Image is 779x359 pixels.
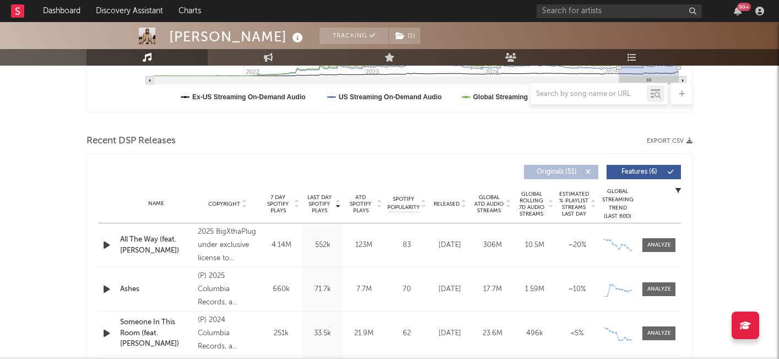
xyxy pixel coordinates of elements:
div: ~ 20 % [559,240,596,251]
div: Global Streaming Trend (Last 60D) [601,187,634,221]
div: [DATE] [431,328,468,339]
button: (1) [389,28,420,44]
div: 71.7k [305,284,340,295]
button: 99+ [734,7,742,15]
div: 21.9M [346,328,382,339]
input: Search for artists [537,4,702,18]
div: 660k [263,284,299,295]
span: Originals ( 51 ) [531,169,582,175]
button: Export CSV [647,138,693,144]
span: Global ATD Audio Streams [474,194,504,214]
div: 496k [516,328,553,339]
div: 2025 BigXthaPlug under exclusive license to UnitedMasters LLC [198,226,258,265]
div: 251k [263,328,299,339]
span: ATD Spotify Plays [346,194,375,214]
span: Estimated % Playlist Streams Last Day [559,191,589,217]
span: ( 1 ) [388,28,421,44]
div: ~ 10 % [559,284,596,295]
span: Copyright [208,201,240,207]
span: Released [434,201,459,207]
div: 17.7M [474,284,511,295]
div: 306M [474,240,511,251]
div: 62 [387,328,426,339]
span: Global Rolling 7D Audio Streams [516,191,547,217]
button: Tracking [320,28,388,44]
div: 552k [305,240,340,251]
div: 10.5M [516,240,553,251]
div: (P) 2025 Columbia Records, a Division of Sony Music Entertainment, under exclusive license from M... [198,270,258,309]
div: Name [120,200,192,208]
div: 70 [387,284,426,295]
span: Spotify Popularity [387,195,420,212]
a: Ashes [120,284,192,295]
a: Someone In This Room (feat. [PERSON_NAME]) [120,317,192,350]
div: (P) 2024 Columbia Records, a Division of Sony Music Entertainment, under exclusive license from [... [198,314,258,353]
div: <5% [559,328,596,339]
span: Last Day Spotify Plays [305,194,334,214]
span: 7 Day Spotify Plays [263,194,293,214]
div: 1.59M [516,284,553,295]
button: Originals(51) [524,165,598,179]
div: 23.6M [474,328,511,339]
div: 123M [346,240,382,251]
div: 83 [387,240,426,251]
div: 7.7M [346,284,382,295]
div: [DATE] [431,284,468,295]
div: 99 + [737,3,751,11]
span: Features ( 6 ) [614,169,664,175]
div: [DATE] [431,240,468,251]
input: Search by song name or URL [531,90,647,99]
button: Features(6) [607,165,681,179]
div: 4.14M [263,240,299,251]
div: 33.5k [305,328,340,339]
a: All The Way (feat. [PERSON_NAME]) [120,234,192,256]
div: [PERSON_NAME] [169,28,306,46]
span: Recent DSP Releases [86,135,176,148]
